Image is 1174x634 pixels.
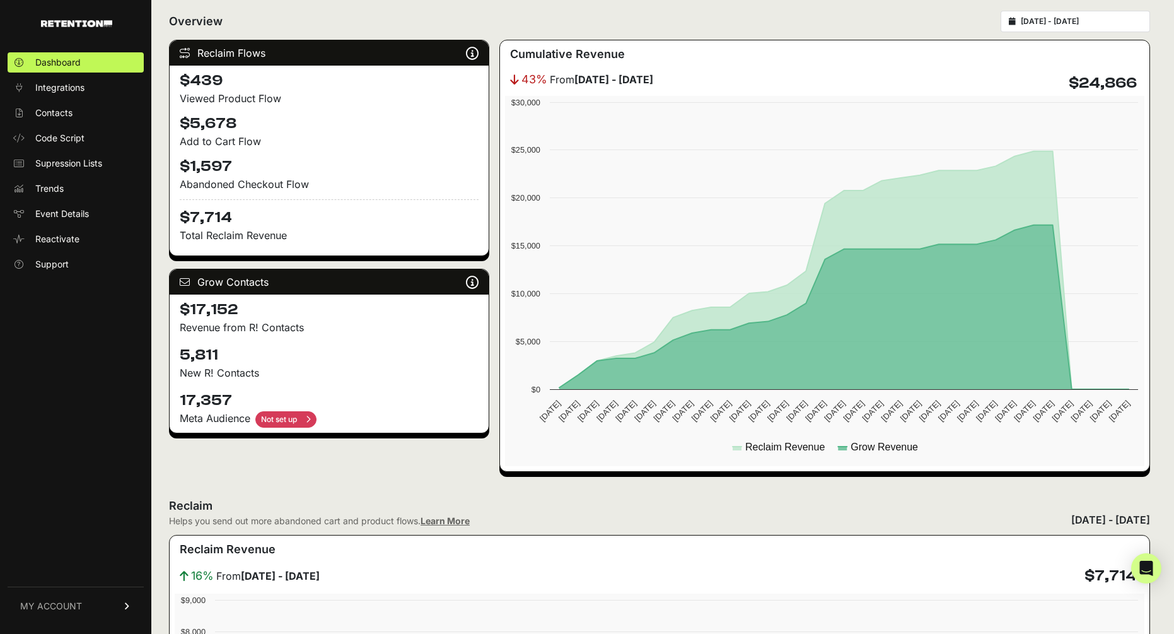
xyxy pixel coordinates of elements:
[595,399,619,423] text: [DATE]
[180,114,479,134] h4: $5,678
[8,52,144,73] a: Dashboard
[550,72,653,87] span: From
[1107,399,1132,423] text: [DATE]
[8,587,144,625] a: MY ACCOUNT
[421,515,470,526] a: Learn More
[1050,399,1075,423] text: [DATE]
[632,399,657,423] text: [DATE]
[180,365,479,380] p: New R! Contacts
[880,399,904,423] text: [DATE]
[8,229,144,249] a: Reactivate
[511,193,540,203] text: $20,000
[1088,399,1113,423] text: [DATE]
[8,128,144,148] a: Code Script
[745,442,825,452] text: Reclaim Revenue
[651,399,676,423] text: [DATE]
[180,71,479,91] h4: $439
[1012,399,1037,423] text: [DATE]
[709,399,733,423] text: [DATE]
[8,254,144,274] a: Support
[974,399,999,423] text: [DATE]
[8,103,144,123] a: Contacts
[35,132,84,144] span: Code Script
[1069,399,1094,423] text: [DATE]
[169,515,470,527] div: Helps you send out more abandoned cart and product flows.
[20,600,82,613] span: MY ACCOUNT
[180,541,276,558] h3: Reclaim Revenue
[576,399,600,423] text: [DATE]
[8,179,144,199] a: Trends
[181,596,206,605] text: $9,000
[1071,512,1150,527] div: [DATE] - [DATE]
[841,399,866,423] text: [DATE]
[532,385,540,394] text: $0
[851,442,918,452] text: Grow Revenue
[765,399,790,423] text: [DATE]
[241,570,320,582] strong: [DATE] - [DATE]
[511,98,540,107] text: $30,000
[613,399,638,423] text: [DATE]
[180,320,479,335] p: Revenue from R! Contacts
[180,300,479,320] h4: $17,152
[35,258,69,271] span: Support
[180,199,479,228] h4: $7,714
[671,399,695,423] text: [DATE]
[8,204,144,224] a: Event Details
[1031,399,1055,423] text: [DATE]
[41,20,112,27] img: Retention.com
[180,411,479,428] div: Meta Audience
[216,568,320,584] span: From
[898,399,923,423] text: [DATE]
[180,134,479,149] div: Add to Cart Flow
[803,399,828,423] text: [DATE]
[784,399,809,423] text: [DATE]
[180,91,479,106] div: Viewed Product Flow
[955,399,980,423] text: [DATE]
[917,399,942,423] text: [DATE]
[35,107,73,119] span: Contacts
[993,399,1018,423] text: [DATE]
[35,157,102,170] span: Supression Lists
[574,73,653,86] strong: [DATE] - [DATE]
[936,399,961,423] text: [DATE]
[690,399,714,423] text: [DATE]
[747,399,771,423] text: [DATE]
[521,71,547,88] span: 43%
[557,399,581,423] text: [DATE]
[538,399,562,423] text: [DATE]
[511,241,540,250] text: $15,000
[822,399,847,423] text: [DATE]
[861,399,885,423] text: [DATE]
[169,13,223,30] h2: Overview
[1084,566,1137,586] h4: $7,714
[510,45,625,63] h3: Cumulative Revenue
[191,567,214,585] span: 16%
[169,497,470,515] h2: Reclaim
[35,208,89,220] span: Event Details
[511,145,540,155] text: $25,000
[8,153,144,173] a: Supression Lists
[180,345,479,365] h4: 5,811
[511,289,540,298] text: $10,000
[180,177,479,192] div: Abandoned Checkout Flow
[1069,73,1137,93] h4: $24,866
[728,399,752,423] text: [DATE]
[180,228,479,243] p: Total Reclaim Revenue
[1131,553,1161,584] div: Open Intercom Messenger
[8,78,144,98] a: Integrations
[180,156,479,177] h4: $1,597
[35,182,64,195] span: Trends
[180,390,479,411] h4: 17,357
[516,337,540,346] text: $5,000
[35,56,81,69] span: Dashboard
[35,233,79,245] span: Reactivate
[35,81,84,94] span: Integrations
[170,40,489,66] div: Reclaim Flows
[170,269,489,295] div: Grow Contacts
